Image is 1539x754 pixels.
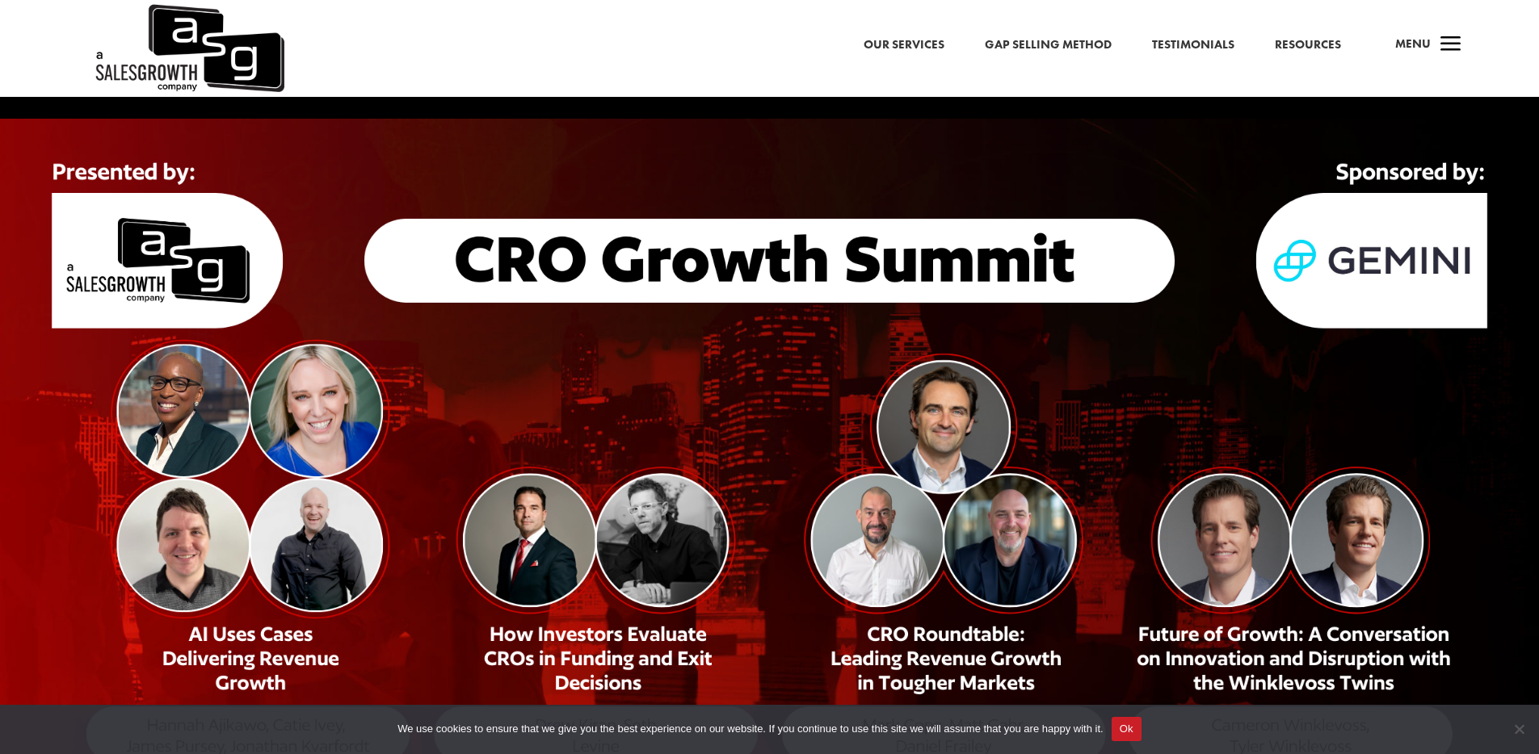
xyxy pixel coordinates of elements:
[985,35,1112,56] a: Gap Selling Method
[1112,717,1142,741] button: Ok
[2,218,85,228] strong: Why we ask for this
[397,721,1103,737] span: We use cookies to ensure that we give you the best experience on our website. If you continue to ...
[1152,35,1234,56] a: Testimonials
[1275,35,1341,56] a: Resources
[864,35,944,56] a: Our Services
[1435,29,1467,61] span: a
[1511,721,1527,737] span: No
[1395,36,1431,52] span: Menu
